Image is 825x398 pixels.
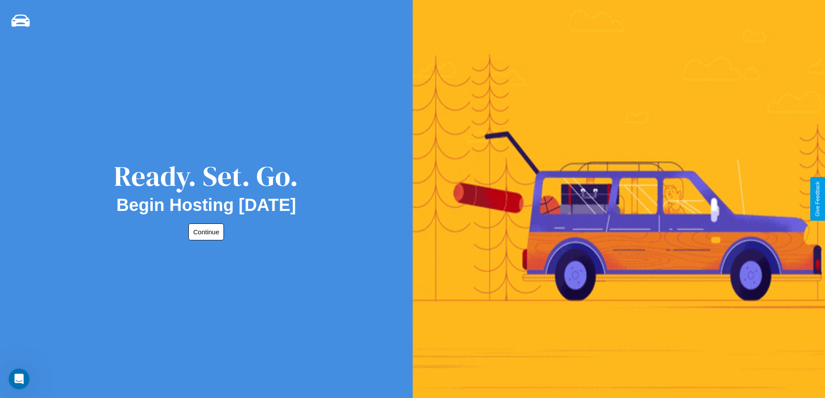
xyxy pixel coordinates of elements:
button: Continue [188,223,224,240]
h2: Begin Hosting [DATE] [116,195,296,215]
div: Ready. Set. Go. [114,157,298,195]
div: Give Feedback [815,181,821,217]
iframe: Intercom live chat [9,369,29,389]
